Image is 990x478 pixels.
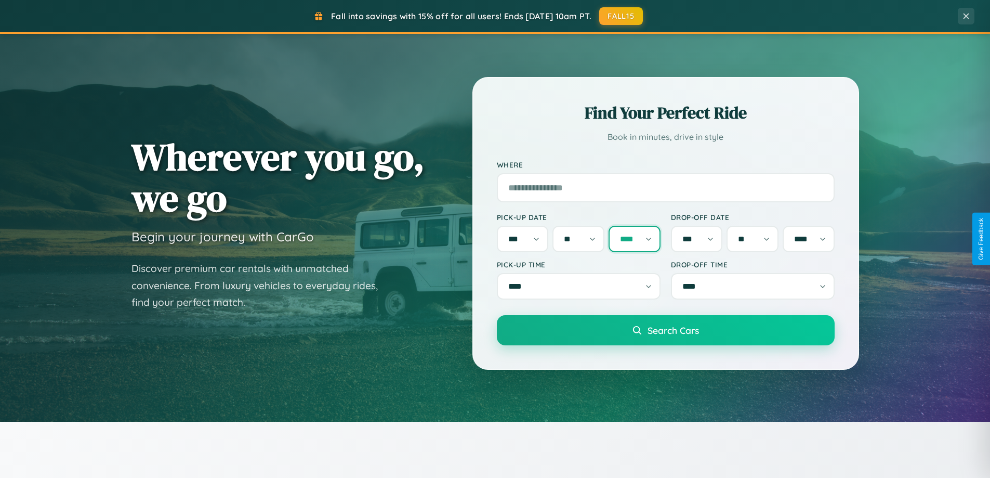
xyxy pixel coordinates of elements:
[131,260,391,311] p: Discover premium car rentals with unmatched convenience. From luxury vehicles to everyday rides, ...
[497,160,835,169] label: Where
[331,11,591,21] span: Fall into savings with 15% off for all users! Ends [DATE] 10am PT.
[131,229,314,244] h3: Begin your journey with CarGo
[497,130,835,145] p: Book in minutes, drive in style
[497,101,835,124] h2: Find Your Perfect Ride
[671,260,835,269] label: Drop-off Time
[671,213,835,222] label: Drop-off Date
[648,325,699,336] span: Search Cars
[131,136,425,218] h1: Wherever you go, we go
[978,218,985,260] div: Give Feedback
[497,315,835,345] button: Search Cars
[599,7,643,25] button: FALL15
[497,213,661,222] label: Pick-up Date
[497,260,661,269] label: Pick-up Time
